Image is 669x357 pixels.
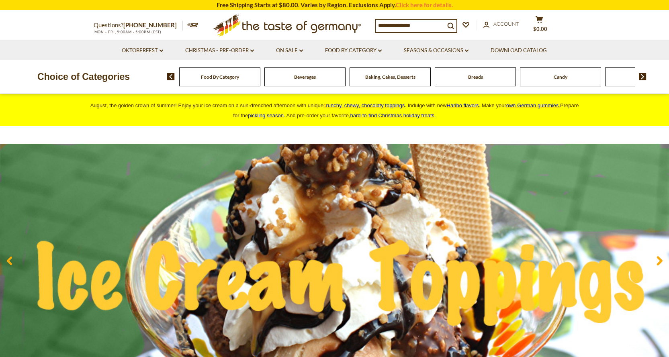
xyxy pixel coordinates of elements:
a: Haribo flavors [447,102,479,108]
span: MON - FRI, 9:00AM - 5:00PM (EST) [94,30,162,34]
a: Download Catalog [491,46,547,55]
a: own German gummies. [506,102,560,108]
span: . [350,112,436,118]
img: previous arrow [167,73,175,80]
button: $0.00 [528,16,552,36]
span: August, the golden crown of summer! Enjoy your ice cream on a sun-drenched afternoon with unique ... [90,102,579,118]
a: Christmas - PRE-ORDER [185,46,254,55]
a: hard-to-find Christmas holiday treats [350,112,435,118]
img: next arrow [639,73,646,80]
a: Oktoberfest [122,46,163,55]
a: Food By Category [201,74,239,80]
a: crunchy, chewy, chocolaty toppings [323,102,405,108]
a: On Sale [276,46,303,55]
a: Account [483,20,519,29]
a: Candy [554,74,567,80]
a: [PHONE_NUMBER] [123,21,177,29]
p: Questions? [94,20,183,31]
a: Baking, Cakes, Desserts [365,74,415,80]
span: $0.00 [533,26,547,32]
a: pickling season [248,112,284,118]
a: Click here for details. [396,1,453,8]
a: Breads [468,74,483,80]
a: Food By Category [325,46,382,55]
span: Account [493,20,519,27]
a: Beverages [294,74,316,80]
span: runchy, chewy, chocolaty toppings [326,102,405,108]
span: own German gummies [506,102,559,108]
a: Seasons & Occasions [404,46,469,55]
